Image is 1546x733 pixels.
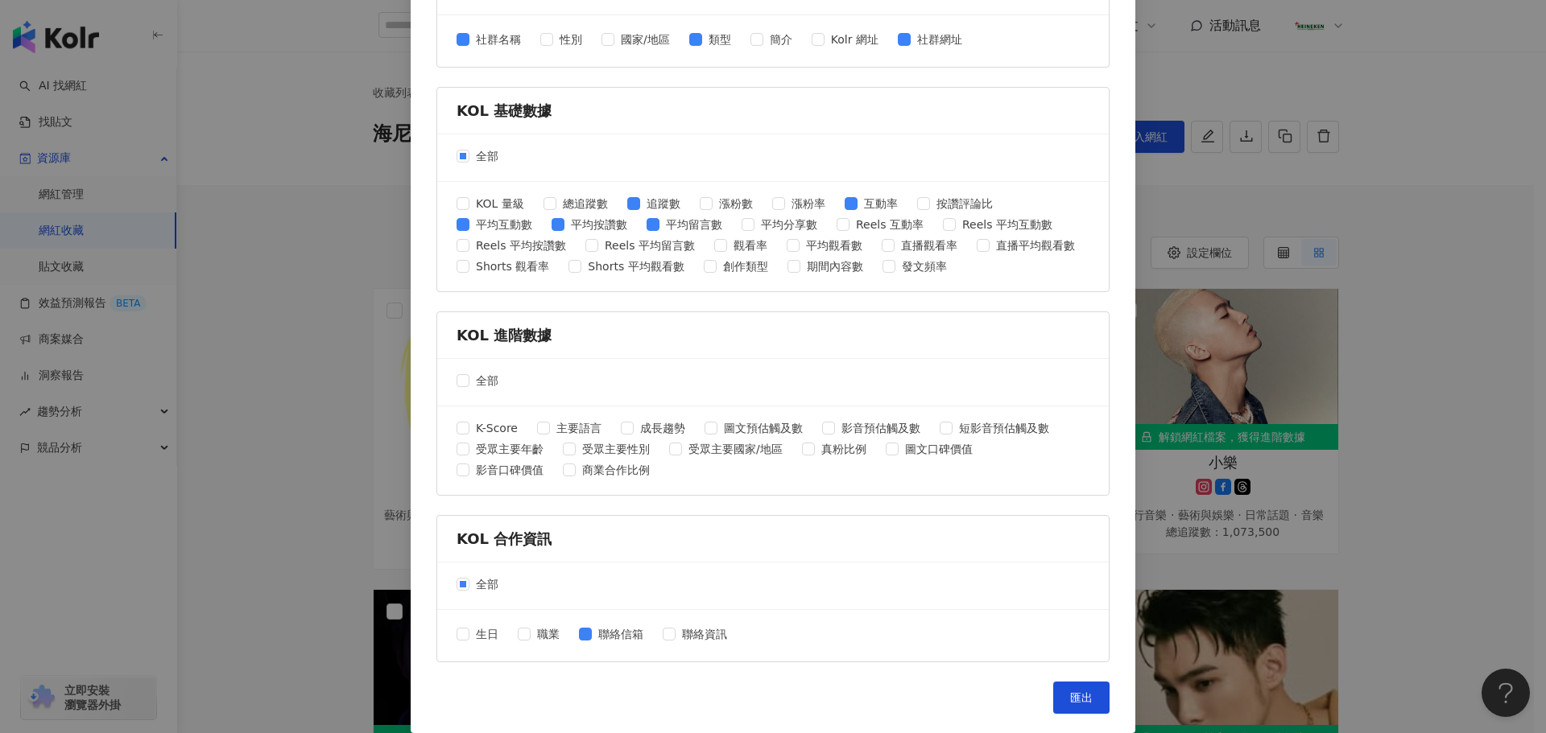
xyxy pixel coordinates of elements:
span: Reels 互動率 [849,216,930,233]
span: 受眾主要性別 [576,440,656,458]
span: 期間內容數 [800,257,870,275]
span: 追蹤數 [640,195,687,212]
span: 平均分享數 [754,216,824,233]
span: 平均留言數 [659,216,729,233]
span: 影音口碑價值 [469,461,550,479]
span: 短影音預估觸及數 [953,419,1056,437]
span: 直播平均觀看數 [990,237,1081,254]
span: 圖文預估觸及數 [717,419,809,437]
span: 創作類型 [717,257,775,275]
span: Reels 平均互動數 [956,216,1059,233]
span: Kolr 網址 [825,31,885,48]
span: 平均按讚數 [564,216,634,233]
span: 成長趨勢 [634,419,692,437]
span: 按讚評論比 [930,195,999,212]
span: 性別 [553,31,589,48]
span: KOL 量級 [469,195,531,212]
span: Shorts 觀看率 [469,257,556,275]
span: 匯出 [1070,691,1093,704]
button: 匯出 [1053,682,1110,714]
span: 總追蹤數 [556,195,614,212]
span: 聯絡資訊 [676,625,734,643]
span: 商業合作比例 [576,461,656,479]
span: 社群網址 [911,31,969,48]
span: 平均互動數 [469,216,539,233]
span: 平均觀看數 [800,237,869,254]
span: Reels 平均留言數 [598,237,701,254]
span: 直播觀看率 [895,237,964,254]
span: 主要語言 [550,419,608,437]
span: 圖文口碑價值 [899,440,979,458]
span: 全部 [469,372,505,389]
span: 國家/地區 [614,31,676,48]
span: 類型 [702,31,738,48]
span: 漲粉數 [713,195,759,212]
span: 職業 [531,625,566,643]
span: 社群名稱 [469,31,527,48]
span: 互動率 [858,195,904,212]
span: Reels 平均按讚數 [469,237,573,254]
span: 發文頻率 [895,257,953,275]
div: KOL 合作資訊 [457,529,1089,549]
span: 生日 [469,625,505,643]
span: 簡介 [763,31,799,48]
span: 觀看率 [727,237,774,254]
span: 全部 [469,147,505,165]
span: K-Score [469,419,524,437]
span: 受眾主要國家/地區 [682,440,789,458]
span: 影音預估觸及數 [835,419,927,437]
span: 聯絡信箱 [592,625,650,643]
div: KOL 進階數據 [457,325,1089,345]
span: 真粉比例 [815,440,873,458]
span: 全部 [469,575,505,593]
span: 受眾主要年齡 [469,440,550,458]
span: 漲粉率 [785,195,832,212]
span: Shorts 平均觀看數 [581,257,690,275]
div: KOL 基礎數據 [457,101,1089,121]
